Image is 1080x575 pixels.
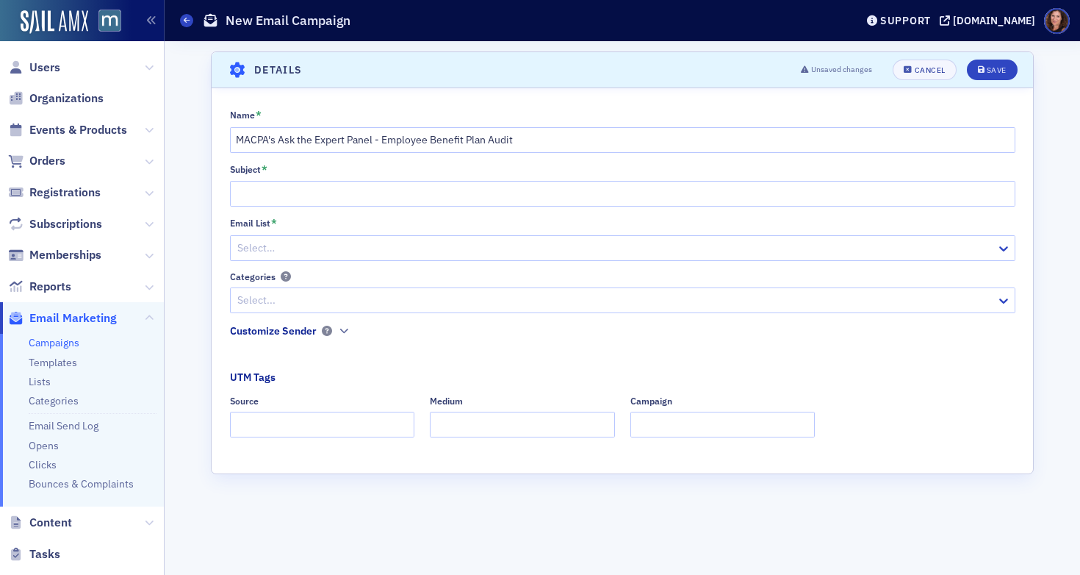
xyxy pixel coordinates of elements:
div: Source [230,396,259,407]
a: Campaigns [29,336,79,349]
div: Subject [230,164,261,175]
span: Profile [1044,8,1070,34]
a: Events & Products [8,122,127,138]
img: SailAMX [21,10,88,34]
span: Memberships [29,247,101,263]
button: Cancel [893,60,956,80]
a: Registrations [8,185,101,201]
a: Bounces & Complaints [29,477,134,490]
h4: Details [254,63,303,78]
span: Events & Products [29,122,127,138]
a: Content [8,515,72,531]
h1: New Email Campaign [226,12,350,29]
img: SailAMX [98,10,121,32]
a: Lists [29,375,51,388]
a: Email Marketing [8,310,117,326]
a: Subscriptions [8,216,102,232]
a: Reports [8,279,71,295]
span: Organizations [29,90,104,107]
div: Customize Sender [230,324,317,339]
a: Memberships [8,247,101,263]
span: Subscriptions [29,216,102,232]
span: Users [29,60,60,76]
div: [DOMAIN_NAME] [953,14,1035,27]
div: Save [987,66,1007,74]
span: Tasks [29,546,60,562]
a: Email Send Log [29,419,98,432]
button: [DOMAIN_NAME] [940,15,1040,26]
span: Content [29,515,72,531]
span: Registrations [29,185,101,201]
div: Cancel [915,66,946,74]
a: Users [8,60,60,76]
span: Reports [29,279,71,295]
a: Organizations [8,90,104,107]
div: UTM Tags [230,370,276,385]
span: Unsaved changes [811,64,872,76]
a: Orders [8,153,65,169]
a: Opens [29,439,59,452]
a: Clicks [29,458,57,471]
abbr: This field is required [262,163,267,176]
div: Categories [230,271,276,282]
a: Tasks [8,546,60,562]
a: View Homepage [88,10,121,35]
abbr: This field is required [256,109,262,122]
abbr: This field is required [271,217,277,230]
button: Save [967,60,1018,80]
div: Medium [430,396,463,407]
div: Campaign [630,396,672,407]
div: Name [230,110,255,121]
a: Templates [29,356,77,369]
div: Email List [230,218,270,229]
div: Support [880,14,931,27]
a: Categories [29,394,79,407]
span: Orders [29,153,65,169]
span: Email Marketing [29,310,117,326]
